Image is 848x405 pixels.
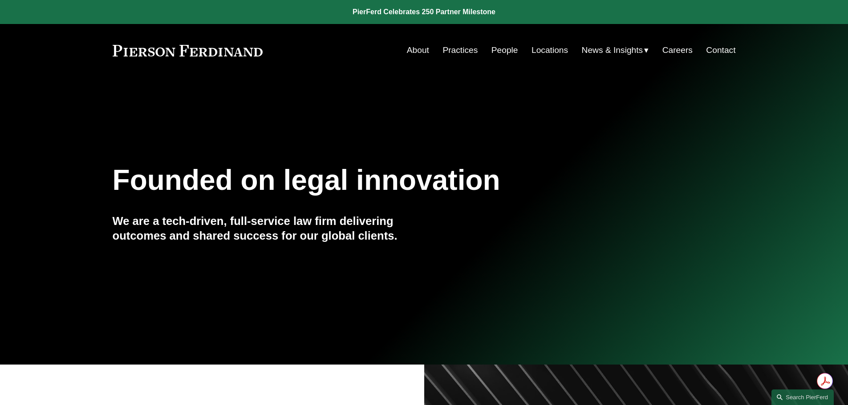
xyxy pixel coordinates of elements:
a: About [407,42,429,59]
a: Careers [662,42,693,59]
span: News & Insights [582,43,643,58]
a: Locations [532,42,568,59]
a: Contact [706,42,735,59]
a: folder dropdown [582,42,649,59]
a: People [491,42,518,59]
a: Search this site [771,389,834,405]
h4: We are a tech-driven, full-service law firm delivering outcomes and shared success for our global... [113,214,424,243]
h1: Founded on legal innovation [113,164,632,196]
a: Practices [442,42,478,59]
